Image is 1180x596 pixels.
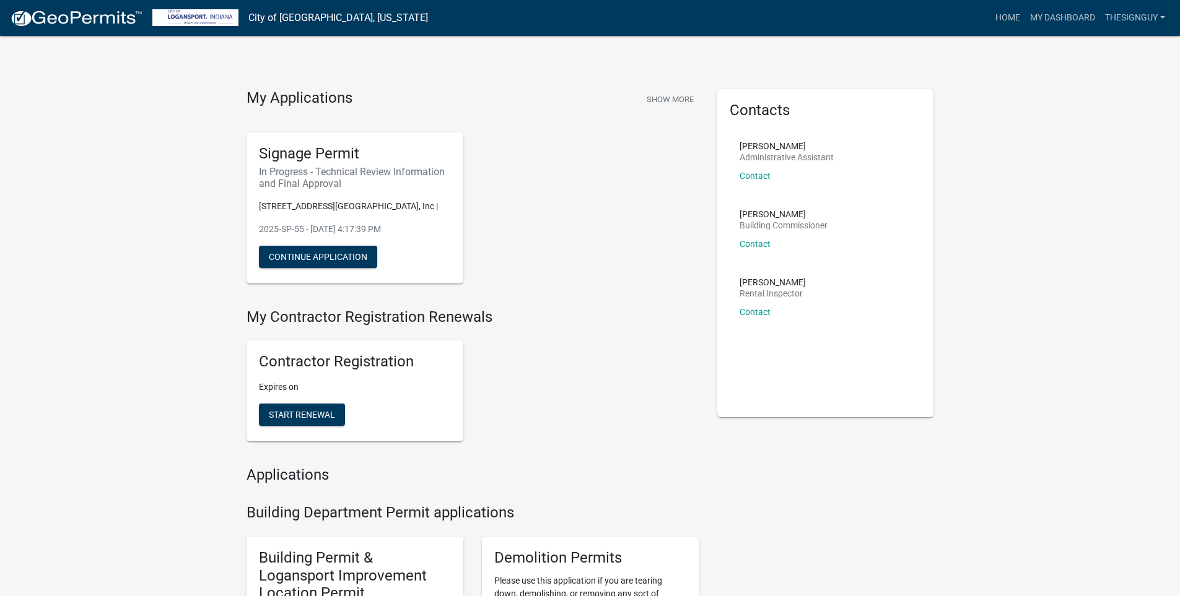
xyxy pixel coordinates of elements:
p: Rental Inspector [740,289,806,298]
a: Contact [740,239,771,249]
wm-registration-list-section: My Contractor Registration Renewals [247,308,699,452]
p: Administrative Assistant [740,153,834,162]
a: My Dashboard [1025,6,1100,30]
a: Contact [740,307,771,317]
button: Continue Application [259,246,377,268]
p: [STREET_ADDRESS][GEOGRAPHIC_DATA], Inc | [259,200,451,213]
button: Start Renewal [259,404,345,426]
p: [PERSON_NAME] [740,210,828,218]
h5: Contractor Registration [259,353,451,371]
span: Start Renewal [269,410,335,420]
h4: My Contractor Registration Renewals [247,308,699,326]
p: Building Commissioner [740,221,828,230]
h5: Signage Permit [259,145,451,163]
h4: Building Department Permit applications [247,504,699,522]
p: [PERSON_NAME] [740,142,834,150]
h4: My Applications [247,89,352,108]
button: Show More [642,89,699,110]
h4: Applications [247,466,699,484]
h5: Demolition Permits [494,549,686,567]
a: Home [990,6,1025,30]
a: Contact [740,171,771,181]
p: [PERSON_NAME] [740,278,806,287]
h6: In Progress - Technical Review Information and Final Approval [259,166,451,189]
a: Thesignguy [1100,6,1170,30]
a: City of [GEOGRAPHIC_DATA], [US_STATE] [248,7,428,28]
p: 2025-SP-55 - [DATE] 4:17:39 PM [259,223,451,236]
h5: Contacts [730,101,922,119]
p: Expires on [259,381,451,394]
img: City of Logansport, Indiana [152,9,238,26]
